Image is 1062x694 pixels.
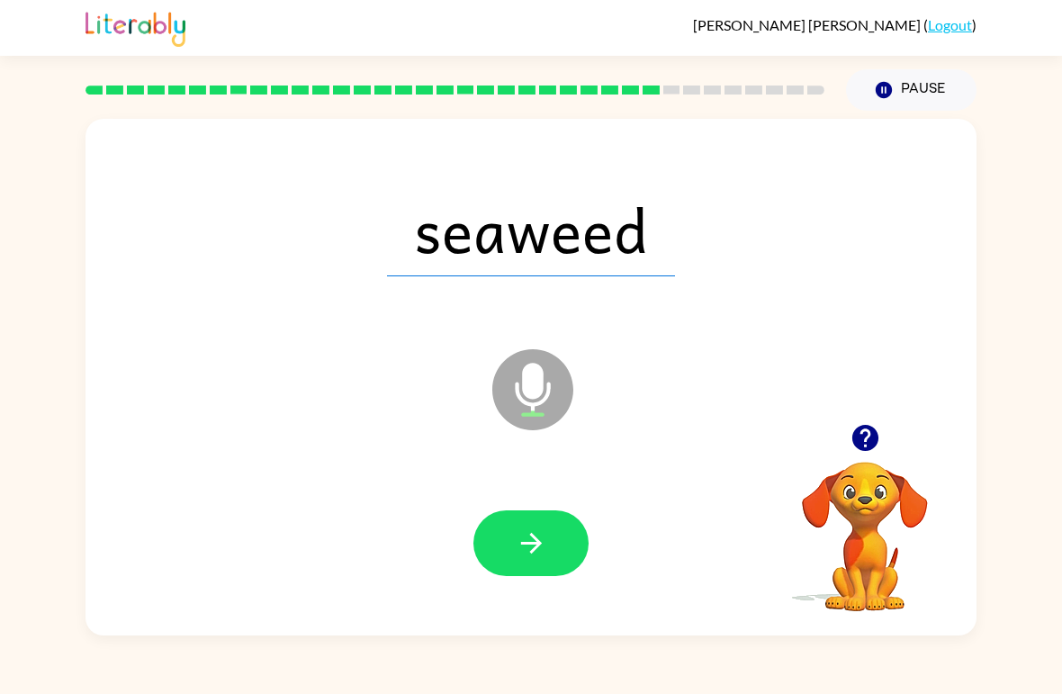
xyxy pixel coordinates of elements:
[846,69,976,111] button: Pause
[387,183,675,276] span: seaweed
[928,16,972,33] a: Logout
[775,434,955,614] video: Your browser must support playing .mp4 files to use Literably. Please try using another browser.
[693,16,976,33] div: ( )
[693,16,923,33] span: [PERSON_NAME] [PERSON_NAME]
[85,7,185,47] img: Literably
